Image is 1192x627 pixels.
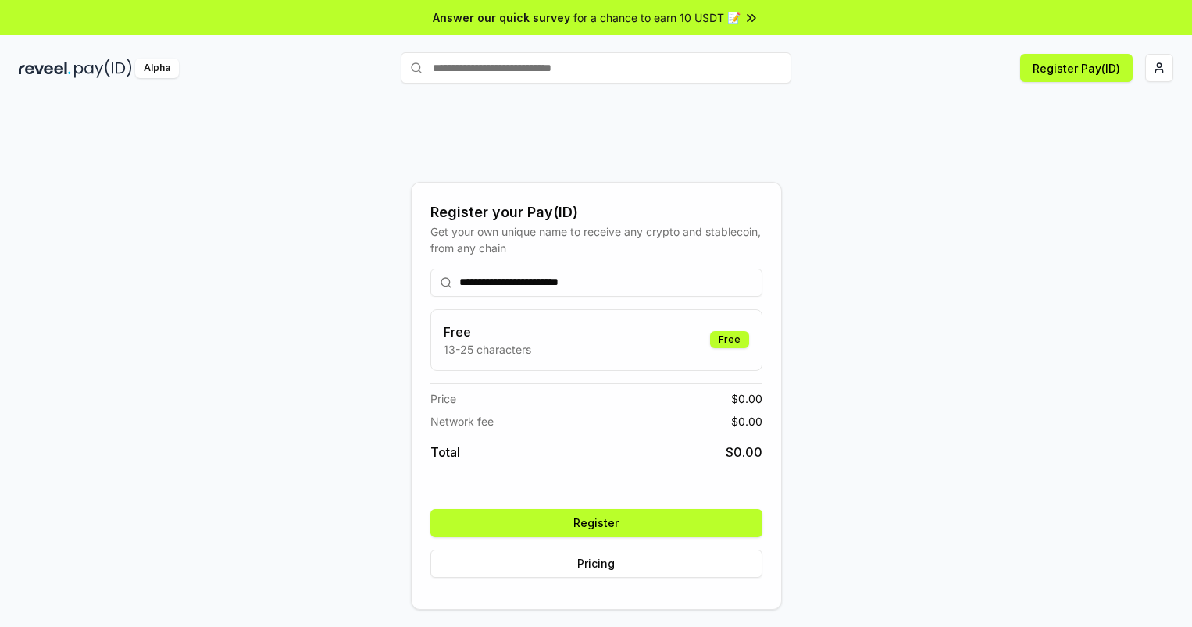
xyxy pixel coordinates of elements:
[444,341,531,358] p: 13-25 characters
[1020,54,1133,82] button: Register Pay(ID)
[430,413,494,429] span: Network fee
[433,9,570,26] span: Answer our quick survey
[74,59,132,78] img: pay_id
[19,59,71,78] img: reveel_dark
[731,413,762,429] span: $ 0.00
[573,9,741,26] span: for a chance to earn 10 USDT 📝
[135,59,179,78] div: Alpha
[430,390,456,407] span: Price
[430,550,762,578] button: Pricing
[430,201,762,223] div: Register your Pay(ID)
[731,390,762,407] span: $ 0.00
[710,331,749,348] div: Free
[430,443,460,461] span: Total
[726,443,762,461] span: $ 0.00
[430,509,762,537] button: Register
[430,223,762,256] div: Get your own unique name to receive any crypto and stablecoin, from any chain
[444,322,531,341] h3: Free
